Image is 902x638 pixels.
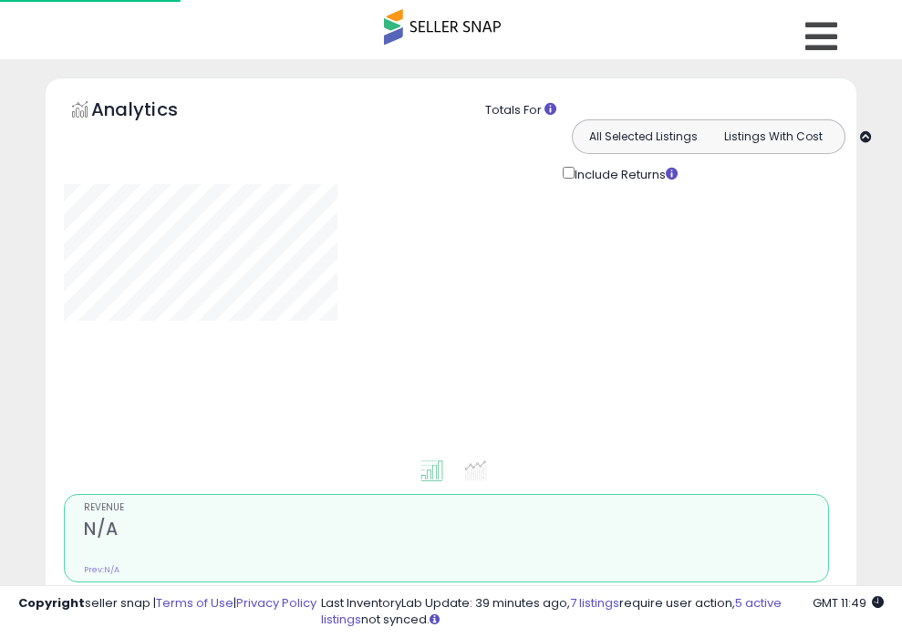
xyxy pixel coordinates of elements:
h2: N/A [84,519,828,543]
h5: Analytics [91,97,213,127]
div: Last InventoryLab Update: 39 minutes ago, require user action, not synced. [321,595,884,629]
div: seller snap | | [18,595,316,612]
strong: Copyright [18,594,85,612]
a: Privacy Policy [236,594,316,612]
i: Click here to read more about un-synced listings. [430,613,440,625]
a: Terms of Use [156,594,233,612]
a: 7 listings [570,594,619,612]
span: Revenue [84,503,828,513]
small: Prev: N/A [84,564,119,575]
span: 2025-08-14 11:49 GMT [813,594,884,612]
div: Totals For [485,102,896,119]
a: 5 active listings [321,594,782,629]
